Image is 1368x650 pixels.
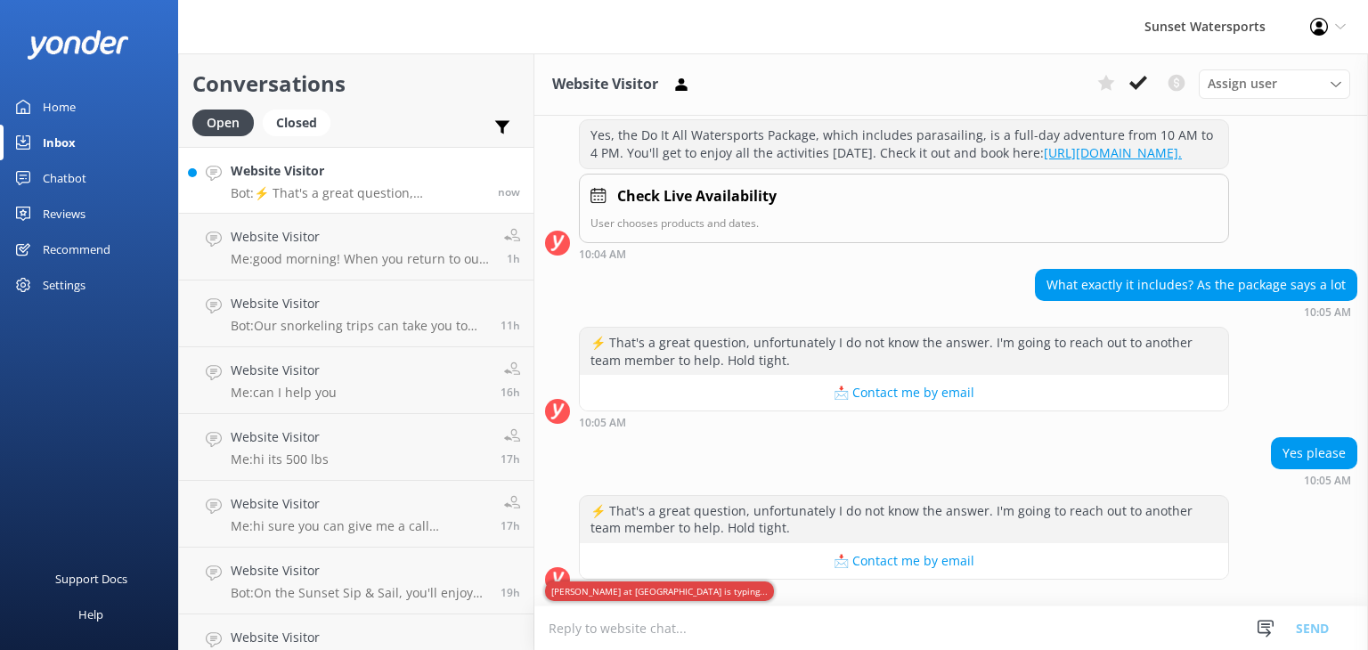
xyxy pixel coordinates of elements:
span: Oct 11 2025 09:18pm (UTC -05:00) America/Cancun [501,318,520,333]
div: Support Docs [55,561,127,597]
span: Oct 11 2025 04:54pm (UTC -05:00) America/Cancun [501,385,520,400]
h2: Conversations [192,67,520,101]
strong: 10:05 AM [1304,475,1351,486]
p: Me: hi its 500 lbs [231,451,329,467]
p: [PERSON_NAME] at [GEOGRAPHIC_DATA] is typing... [545,581,774,601]
p: Bot: ⚡ That's a great question, unfortunately I do not know the answer. I'm going to reach out to... [231,185,484,201]
p: User chooses products and dates. [590,215,1217,232]
h4: Website Visitor [231,361,337,380]
p: Me: good morning! When you return to our site and possibly see this message, you can reach me dir... [231,251,491,267]
a: [URL][DOMAIN_NAME]. [1044,144,1182,161]
div: Yes, the Do It All Watersports Package, which includes parasailing, is a full-day adventure from ... [580,120,1228,167]
div: ⚡ That's a great question, unfortunately I do not know the answer. I'm going to reach out to anot... [580,328,1228,375]
p: Me: can I help you [231,385,337,401]
p: Me: hi sure you can give me a call [PHONE_NUMBER] [231,518,487,534]
div: Home [43,89,76,125]
h4: Website Visitor [231,561,487,581]
div: Oct 12 2025 09:05am (UTC -05:00) America/Cancun [579,416,1229,428]
a: Website VisitorBot:⚡ That's a great question, unfortunately I do not know the answer. I'm going t... [179,147,533,214]
div: Help [78,597,103,632]
div: Open [192,110,254,136]
a: Open [192,112,263,132]
p: Bot: Our snorkeling trips can take you to both sides! The Rise & Reef Morning Snorkel, Afternoon ... [231,318,487,334]
a: Closed [263,112,339,132]
button: 📩 Contact me by email [580,543,1228,579]
h4: Website Visitor [231,494,487,514]
div: Oct 12 2025 09:05am (UTC -05:00) America/Cancun [1035,305,1357,318]
a: Website VisitorMe:can I help you16h [179,347,533,414]
strong: 10:04 AM [579,249,626,260]
div: Reviews [43,196,85,232]
h4: Website Visitor [231,294,487,313]
img: yonder-white-logo.png [27,30,129,60]
h3: Website Visitor [552,73,658,96]
h4: Website Visitor [231,628,487,647]
a: Website VisitorMe:good morning! When you return to our site and possibly see this message, you ca... [179,214,533,280]
span: Oct 12 2025 07:58am (UTC -05:00) America/Cancun [507,251,520,266]
div: Yes please [1272,438,1356,468]
div: Settings [43,267,85,303]
div: Oct 12 2025 09:04am (UTC -05:00) America/Cancun [579,248,1229,260]
div: Chatbot [43,160,86,196]
div: Oct 12 2025 09:05am (UTC -05:00) America/Cancun [1271,474,1357,486]
strong: 10:05 AM [1304,307,1351,318]
strong: 10:05 AM [579,418,626,428]
div: Closed [263,110,330,136]
a: Website VisitorBot:Our snorkeling trips can take you to both sides! The Rise & Reef Morning Snork... [179,280,533,347]
div: Assign User [1199,69,1350,98]
div: What exactly it includes? As the package says a lot [1036,270,1356,300]
span: Assign user [1208,74,1277,93]
div: Oct 12 2025 09:05am (UTC -05:00) America/Cancun [579,584,1229,597]
span: Oct 11 2025 01:48pm (UTC -05:00) America/Cancun [501,585,520,600]
a: Website VisitorBot:On the Sunset Sip & Sail, you'll enjoy appetizers like jerk chicken sliders, B... [179,548,533,614]
p: Bot: On the Sunset Sip & Sail, you'll enjoy appetizers like jerk chicken sliders, BBQ meatballs, ... [231,585,487,601]
div: Recommend [43,232,110,267]
span: Oct 11 2025 03:08pm (UTC -05:00) America/Cancun [501,518,520,533]
div: ⚡ That's a great question, unfortunately I do not know the answer. I'm going to reach out to anot... [580,496,1228,543]
a: Website VisitorMe:hi sure you can give me a call [PHONE_NUMBER]17h [179,481,533,548]
h4: Website Visitor [231,227,491,247]
div: Inbox [43,125,76,160]
button: 📩 Contact me by email [580,375,1228,410]
h4: Check Live Availability [617,185,777,208]
span: Oct 11 2025 03:08pm (UTC -05:00) America/Cancun [501,451,520,467]
a: Website VisitorMe:hi its 500 lbs17h [179,414,533,481]
h4: Website Visitor [231,161,484,181]
h4: Website Visitor [231,427,329,447]
span: Oct 12 2025 09:05am (UTC -05:00) America/Cancun [498,184,520,199]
